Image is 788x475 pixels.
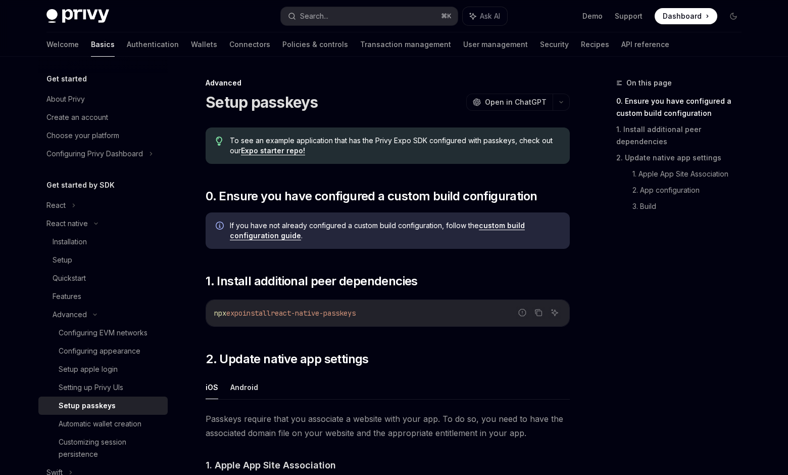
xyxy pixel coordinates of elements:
a: 0. Ensure you have configured a custom build configuration [616,93,750,121]
a: Installation [38,233,168,251]
a: Configuring appearance [38,342,168,360]
div: Setup [53,254,72,266]
div: Automatic wallet creation [59,418,141,430]
div: Configuring EVM networks [59,327,147,339]
button: iOS [206,375,218,399]
div: Advanced [206,78,570,88]
a: Customizing session persistence [38,433,168,463]
button: Ask AI [548,306,561,319]
div: Search... [300,10,328,22]
a: Configuring EVM networks [38,324,168,342]
div: Customizing session persistence [59,436,162,460]
a: Automatic wallet creation [38,415,168,433]
a: Authentication [127,32,179,57]
a: Setup passkeys [38,397,168,415]
span: expo [226,309,242,318]
div: Quickstart [53,272,86,284]
svg: Info [216,222,226,232]
a: Demo [582,11,603,21]
div: Advanced [53,309,87,321]
a: Quickstart [38,269,168,287]
a: Policies & controls [282,32,348,57]
div: Installation [53,236,87,248]
span: install [242,309,271,318]
a: Dashboard [655,8,717,24]
div: React native [46,218,88,230]
span: npx [214,309,226,318]
button: Open in ChatGPT [466,94,553,111]
span: If you have not already configured a custom build configuration, follow the . [230,221,560,241]
span: On this page [626,77,672,89]
a: Welcome [46,32,79,57]
a: 3. Build [632,198,750,214]
button: Android [230,375,258,399]
span: 2. Update native app settings [206,351,369,367]
span: react-native-passkeys [271,309,356,318]
button: Search...⌘K [281,7,458,25]
div: Features [53,290,81,303]
div: Configuring Privy Dashboard [46,148,143,160]
a: API reference [621,32,669,57]
a: Features [38,287,168,306]
div: Setup passkeys [59,400,116,412]
button: Toggle dark mode [725,8,742,24]
a: Basics [91,32,115,57]
a: Setting up Privy UIs [38,378,168,397]
a: Connectors [229,32,270,57]
span: Dashboard [663,11,702,21]
button: Report incorrect code [516,306,529,319]
span: 1. Install additional peer dependencies [206,273,418,289]
a: User management [463,32,528,57]
a: Transaction management [360,32,451,57]
a: Choose your platform [38,126,168,145]
a: Wallets [191,32,217,57]
h5: Get started by SDK [46,179,115,191]
span: 0. Ensure you have configured a custom build configuration [206,188,537,204]
a: 2. App configuration [632,182,750,198]
div: Setup apple login [59,363,118,375]
a: Setup apple login [38,360,168,378]
span: 1. Apple App Site Association [206,458,336,472]
a: Security [540,32,569,57]
a: Create an account [38,108,168,126]
div: Configuring appearance [59,345,140,357]
a: About Privy [38,90,168,108]
img: dark logo [46,9,109,23]
h1: Setup passkeys [206,93,318,111]
div: About Privy [46,93,85,105]
a: 1. Apple App Site Association [632,166,750,182]
div: Create an account [46,111,108,123]
a: Expo starter repo! [241,146,305,155]
svg: Tip [216,137,223,146]
span: Ask AI [480,11,500,21]
a: Setup [38,251,168,269]
button: Copy the contents from the code block [532,306,545,319]
div: Choose your platform [46,129,119,142]
span: Passkeys require that you associate a website with your app. To do so, you need to have the assoc... [206,412,570,440]
a: 1. Install additional peer dependencies [616,121,750,150]
a: Support [615,11,643,21]
span: Open in ChatGPT [485,97,547,107]
div: React [46,199,66,211]
a: Recipes [581,32,609,57]
div: Setting up Privy UIs [59,381,123,394]
a: 2. Update native app settings [616,150,750,166]
button: Ask AI [463,7,507,25]
span: ⌘ K [441,12,452,20]
span: To see an example application that has the Privy Expo SDK configured with passkeys, check out our [230,136,560,156]
h5: Get started [46,73,87,85]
